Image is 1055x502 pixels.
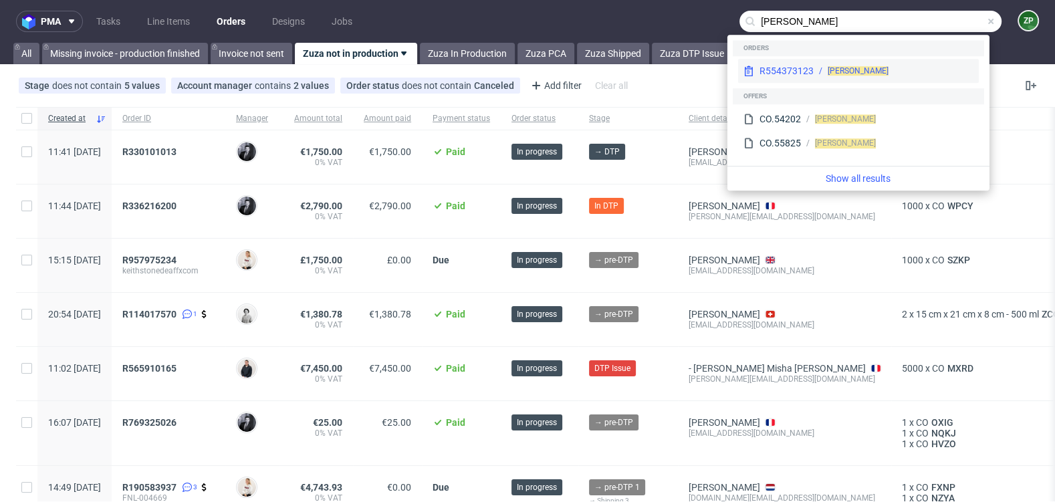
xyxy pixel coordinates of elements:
[828,66,889,76] span: [PERSON_NAME]
[689,146,760,157] a: [PERSON_NAME]
[346,80,402,91] span: Order status
[42,43,208,64] a: Missing invoice - production finished
[237,305,256,324] img: Dudek Mariola
[517,416,557,428] span: In progress
[929,482,958,493] a: FXNP
[511,113,568,124] span: Order status
[733,40,984,56] div: Orders
[433,255,449,265] span: Due
[932,255,945,265] span: CO
[945,255,973,265] a: SZKP
[13,43,39,64] a: All
[25,80,52,91] span: Stage
[902,309,907,320] span: 2
[902,255,923,265] span: 1000
[929,438,959,449] span: HVZO
[517,200,557,212] span: In progress
[733,88,984,104] div: Offers
[237,413,256,432] img: Philippe Dubuy
[369,363,411,374] span: €7,450.00
[289,113,342,124] span: Amount total
[929,428,959,438] a: NQKJ
[689,482,760,493] a: [PERSON_NAME]
[52,80,124,91] span: does not contain
[689,201,760,211] a: [PERSON_NAME]
[594,416,633,428] span: → pre-DTP
[122,201,177,211] span: R336216200
[48,146,101,157] span: 11:41 [DATE]
[929,417,956,428] a: OXIG
[387,482,411,493] span: €0.00
[300,363,342,374] span: €7,450.00
[300,146,342,157] span: €1,750.00
[122,417,179,428] a: R769325026
[916,417,929,428] span: CO
[122,201,179,211] a: R336216200
[324,11,360,32] a: Jobs
[577,43,649,64] a: Zuza Shipped
[945,201,976,211] span: WPCY
[193,309,197,320] span: 1
[122,146,179,157] a: R330101013
[289,157,342,168] span: 0% VAT
[402,80,474,91] span: does not contain
[139,11,198,32] a: Line Items
[289,374,342,384] span: 0% VAT
[517,308,557,320] span: In progress
[446,201,465,211] span: Paid
[689,255,760,265] a: [PERSON_NAME]
[594,254,633,266] span: → pre-DTP
[237,251,256,269] img: Mari Fok
[689,374,881,384] div: [PERSON_NAME][EMAIL_ADDRESS][DOMAIN_NAME]
[916,438,929,449] span: CO
[289,265,342,276] span: 0% VAT
[179,309,197,320] a: 1
[689,309,760,320] a: [PERSON_NAME]
[902,428,907,438] span: 1
[48,309,101,320] span: 20:54 [DATE]
[433,113,490,124] span: Payment status
[759,136,801,150] div: CO.55825
[236,113,268,124] span: Manager
[517,146,557,158] span: In progress
[88,11,128,32] a: Tasks
[300,482,342,493] span: €4,743.93
[446,309,465,320] span: Paid
[902,363,923,374] span: 5000
[916,428,929,438] span: CO
[932,201,945,211] span: CO
[902,417,907,428] span: 1
[517,43,574,64] a: Zuza PCA
[474,80,514,91] div: Canceled
[41,17,61,26] span: pma
[902,438,907,449] span: 1
[594,308,633,320] span: → pre-DTP
[446,363,465,374] span: Paid
[689,428,881,438] div: [EMAIL_ADDRESS][DOMAIN_NAME]
[289,320,342,330] span: 0% VAT
[177,80,255,91] span: Account manager
[179,482,197,493] a: 3
[122,309,177,320] span: R114017570
[289,211,342,222] span: 0% VAT
[124,80,160,91] div: 5 values
[48,201,101,211] span: 11:44 [DATE]
[22,14,41,29] img: logo
[300,201,342,211] span: €2,790.00
[517,362,557,374] span: In progress
[525,75,584,96] div: Add filter
[517,481,557,493] span: In progress
[237,478,256,497] img: Mari Fok
[122,309,179,320] a: R114017570
[689,113,881,124] span: Client details
[815,114,876,124] span: [PERSON_NAME]
[446,146,465,157] span: Paid
[733,172,984,185] a: Show all results
[237,359,256,378] img: Adrian Margula
[689,211,881,222] div: [PERSON_NAME][EMAIL_ADDRESS][DOMAIN_NAME]
[652,43,732,64] a: Zuza DTP Issue
[295,43,417,64] a: Zuza not in production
